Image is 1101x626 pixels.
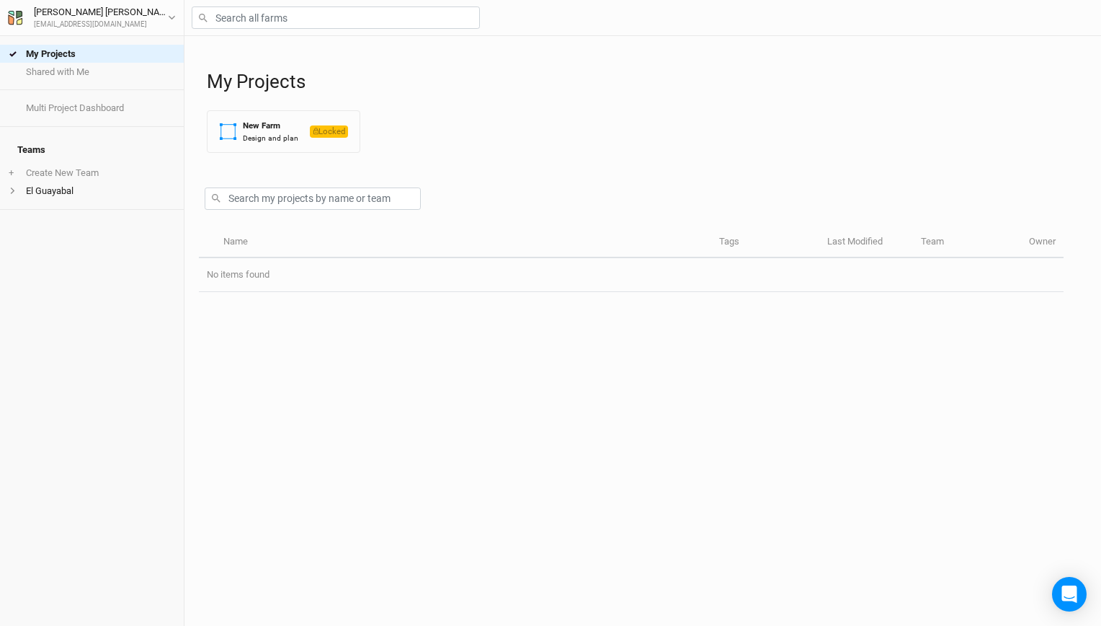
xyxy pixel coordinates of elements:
[207,71,1087,93] h1: My Projects
[192,6,480,29] input: Search all farms
[199,258,1064,292] td: No items found
[243,133,298,144] div: Design and plan
[243,120,298,132] div: New Farm
[711,227,819,258] th: Tags
[34,19,168,30] div: [EMAIL_ADDRESS][DOMAIN_NAME]
[9,167,14,179] span: +
[819,227,913,258] th: Last Modified
[9,136,175,164] h4: Teams
[310,125,348,138] span: Locked
[34,5,168,19] div: [PERSON_NAME] [PERSON_NAME]
[207,110,360,153] button: New FarmDesign and planLocked
[205,188,421,210] input: Search my projects by name or team
[1052,577,1087,612] div: Open Intercom Messenger
[913,227,1021,258] th: Team
[1021,227,1064,258] th: Owner
[7,4,177,30] button: [PERSON_NAME] [PERSON_NAME][EMAIL_ADDRESS][DOMAIN_NAME]
[215,227,710,258] th: Name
